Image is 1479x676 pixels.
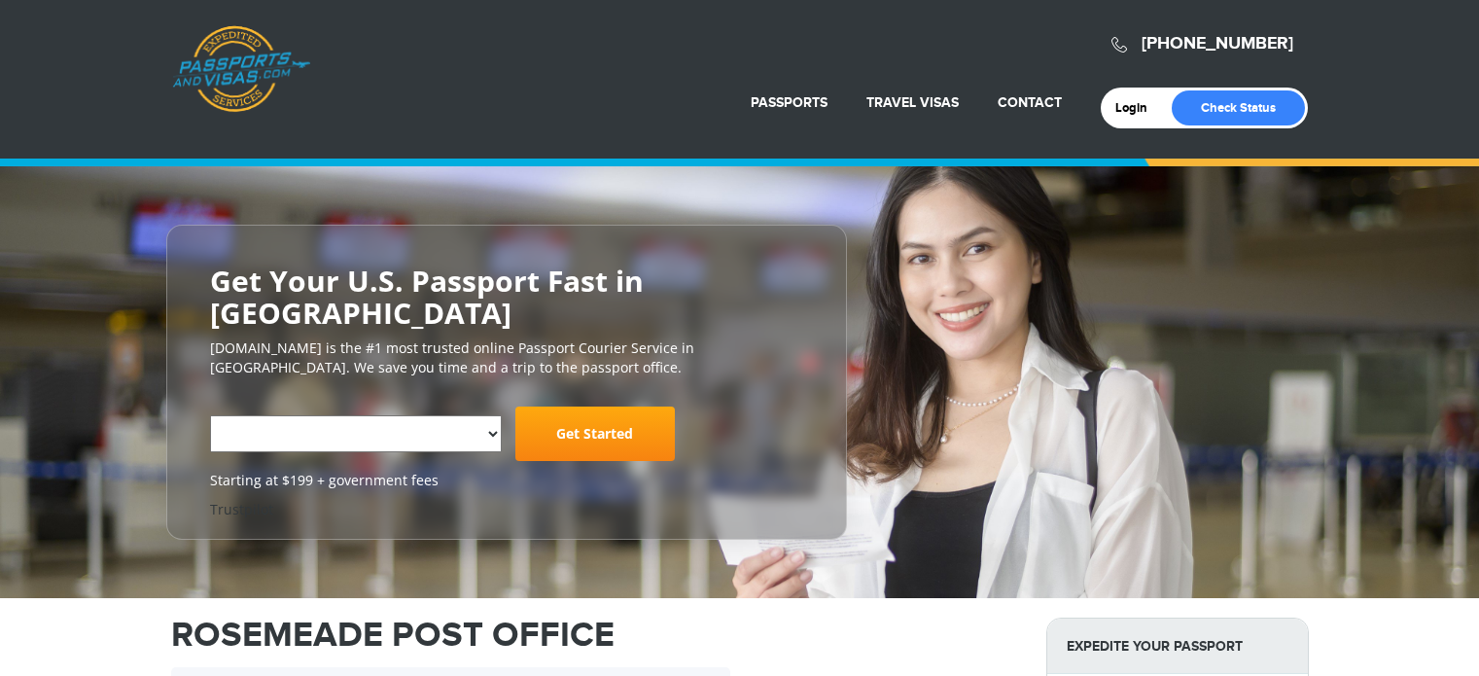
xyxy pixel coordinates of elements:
a: Travel Visas [866,94,959,111]
a: Contact [998,94,1062,111]
a: Login [1115,100,1161,116]
a: Passports & [DOMAIN_NAME] [172,25,310,113]
p: [DOMAIN_NAME] is the #1 most trusted online Passport Courier Service in [GEOGRAPHIC_DATA]. We sav... [210,338,803,377]
a: Check Status [1172,90,1305,125]
h1: ROSEMEADE POST OFFICE [171,618,1017,653]
h2: Get Your U.S. Passport Fast in [GEOGRAPHIC_DATA] [210,265,803,329]
span: Starting at $199 + government fees [210,471,803,490]
strong: Expedite Your Passport [1047,619,1308,674]
a: [PHONE_NUMBER] [1142,33,1293,54]
a: Get Started [515,407,675,461]
a: Trustpilot [210,500,273,518]
a: Passports [751,94,828,111]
